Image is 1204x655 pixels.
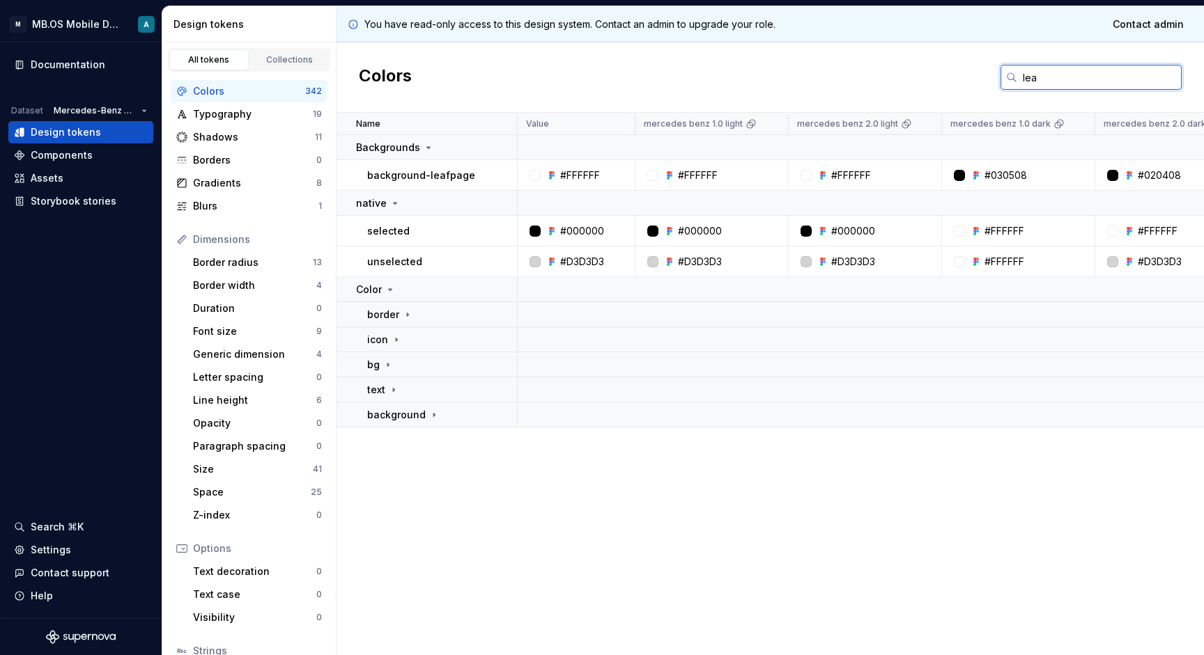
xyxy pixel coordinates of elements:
[187,412,327,434] a: Opacity0
[8,121,153,143] a: Design tokens
[193,542,322,555] div: Options
[193,153,316,167] div: Borders
[8,144,153,166] a: Components
[8,562,153,584] button: Contact support
[193,393,316,407] div: Line height
[193,565,316,578] div: Text decoration
[678,224,722,238] div: #000000
[31,125,101,139] div: Design tokens
[367,383,385,397] p: text
[193,278,316,292] div: Border width
[47,101,153,120] button: Mercedes-Benz 2.0
[46,630,116,644] a: Supernova Logo
[31,543,71,557] div: Settings
[560,168,600,182] div: #FFFFFF
[1138,224,1178,238] div: #FFFFFF
[316,280,322,291] div: 4
[8,585,153,607] button: Help
[316,326,322,337] div: 9
[356,196,387,210] p: native
[31,58,105,72] div: Documentation
[187,504,327,526] a: Z-index0
[316,589,322,600] div: 0
[193,176,316,190] div: Gradients
[316,395,322,406] div: 6
[1113,17,1184,31] span: Contact admin
[364,17,775,31] p: You have read-only access to this design system. Contact an admin to upgrade your role.
[316,177,322,189] div: 8
[1138,168,1181,182] div: #020408
[171,126,327,148] a: Shadows11
[356,118,380,129] p: Name
[193,130,315,144] div: Shadows
[193,370,316,384] div: Letter spacing
[313,464,322,475] div: 41
[797,118,898,129] p: mercedes benz 2.0 light
[560,255,604,269] div: #D3D3D3
[11,105,43,116] div: Dataset
[187,320,327,342] a: Font size9
[193,107,313,121] div: Typography
[8,539,153,561] a: Settings
[678,168,718,182] div: #FFFFFF
[31,194,116,208] div: Storybook stories
[313,257,322,268] div: 13
[171,195,327,217] a: Blurs1
[313,109,322,120] div: 19
[187,606,327,629] a: Visibility0
[10,16,26,33] div: M
[1138,255,1182,269] div: #D3D3D3
[526,118,549,129] p: Value
[8,54,153,76] a: Documentation
[950,118,1051,129] p: mercedes benz 1.0 dark
[173,17,330,31] div: Design tokens
[144,19,149,30] div: A
[193,610,316,624] div: Visibility
[1104,12,1193,37] a: Contact admin
[367,255,422,269] p: unselected
[187,583,327,606] a: Text case0
[187,481,327,503] a: Space25
[367,408,426,422] p: background
[193,347,316,361] div: Generic dimension
[187,389,327,411] a: Line height6
[985,224,1024,238] div: #FFFFFF
[367,358,380,372] p: bg
[316,372,322,383] div: 0
[367,168,475,182] p: background-leafpage
[367,224,410,238] p: selected
[193,301,316,315] div: Duration
[311,487,322,498] div: 25
[54,105,136,116] span: Mercedes-Benz 2.0
[831,255,875,269] div: #D3D3D3
[187,435,327,457] a: Paragraph spacing0
[316,349,322,360] div: 4
[305,86,322,97] div: 342
[193,508,316,522] div: Z-index
[359,65,412,90] h2: Colors
[174,54,244,65] div: All tokens
[356,141,420,155] p: Backgrounds
[193,199,318,213] div: Blurs
[193,324,316,338] div: Font size
[356,283,382,297] p: Color
[318,200,322,212] div: 1
[31,171,63,185] div: Assets
[193,232,322,246] div: Dimensions
[32,17,121,31] div: MB.OS Mobile Design System
[193,439,316,453] div: Paragraph spacing
[8,167,153,189] a: Assets
[193,416,316,430] div: Opacity
[316,155,322,166] div: 0
[8,190,153,212] a: Storybook stories
[316,441,322,452] div: 0
[678,255,722,269] div: #D3D3D3
[31,589,53,603] div: Help
[187,366,327,388] a: Letter spacing0
[255,54,325,65] div: Collections
[831,224,875,238] div: #000000
[31,566,109,580] div: Contact support
[8,516,153,538] button: Search ⌘K
[187,251,327,274] a: Border radius13
[315,132,322,143] div: 11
